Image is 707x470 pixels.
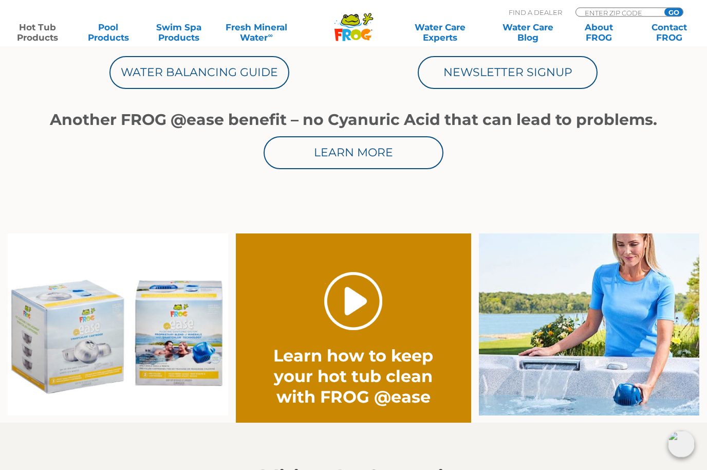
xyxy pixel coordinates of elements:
a: Water Balancing Guide [109,57,289,89]
a: Hot TubProducts [10,22,65,43]
a: Water CareBlog [500,22,555,43]
a: Water CareExperts [396,22,485,43]
input: Zip Code Form [584,8,653,17]
img: fpo-flippin-frog-2 [479,234,699,417]
p: Find A Dealer [509,8,562,17]
img: openIcon [668,431,695,458]
h1: Another FROG @ease benefit – no Cyanuric Acid that can lead to problems. [45,112,662,129]
a: Learn More [264,137,443,170]
a: Swim SpaProducts [152,22,207,43]
a: AboutFROG [571,22,626,43]
h2: Learn how to keep your hot tub clean with FROG @ease [259,346,448,408]
a: ContactFROG [642,22,697,43]
input: GO [664,8,683,16]
a: Play Video [324,273,382,331]
a: Fresh MineralWater∞ [222,22,291,43]
a: PoolProducts [81,22,136,43]
img: Ease Packaging [8,234,228,417]
sup: ∞ [268,31,272,39]
a: Newsletter Signup [418,57,598,89]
